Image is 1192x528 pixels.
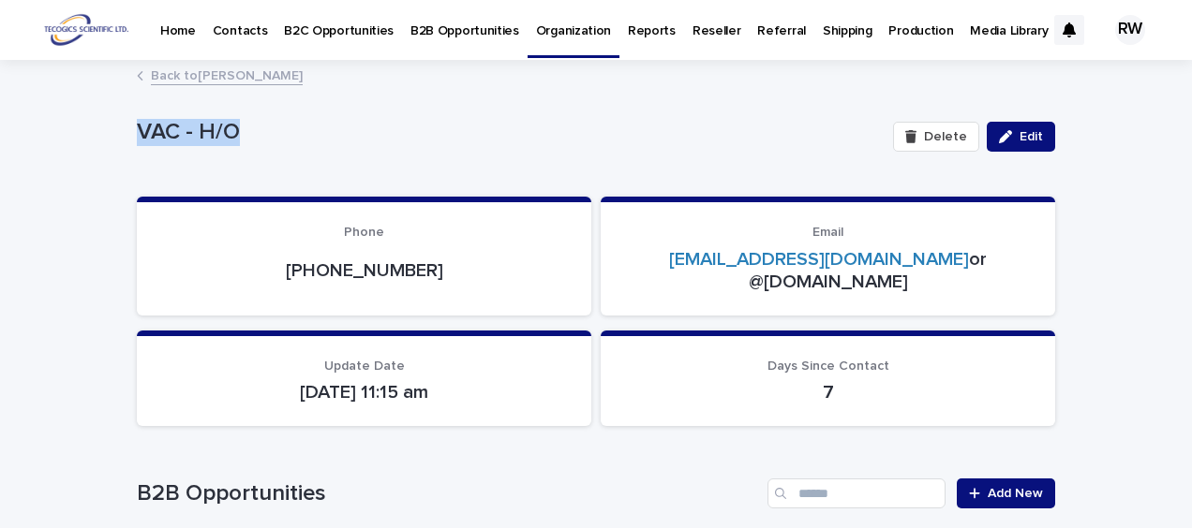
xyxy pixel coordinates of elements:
[924,130,967,143] span: Delete
[988,487,1043,500] span: Add New
[767,359,889,373] span: Days Since Contact
[812,226,843,239] span: Email
[623,248,1033,293] p: or @[DOMAIN_NAME]
[37,11,137,49] img: l22tfCASryn9SYBzxJ2O
[324,359,405,373] span: Update Date
[987,122,1055,152] button: Edit
[286,261,443,280] a: [PHONE_NUMBER]
[151,64,303,85] a: Back to[PERSON_NAME]
[344,226,384,239] span: Phone
[767,478,946,508] input: Search
[957,478,1055,508] a: Add New
[159,381,569,403] p: [DATE] 11:15 am
[137,480,760,507] h1: B2B Opportunities
[623,381,1033,403] p: 7
[893,122,979,152] button: Delete
[669,250,969,269] a: [EMAIL_ADDRESS][DOMAIN_NAME]
[1020,130,1043,143] span: Edit
[1115,15,1145,45] div: RW
[137,119,878,146] p: VAC - H/O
